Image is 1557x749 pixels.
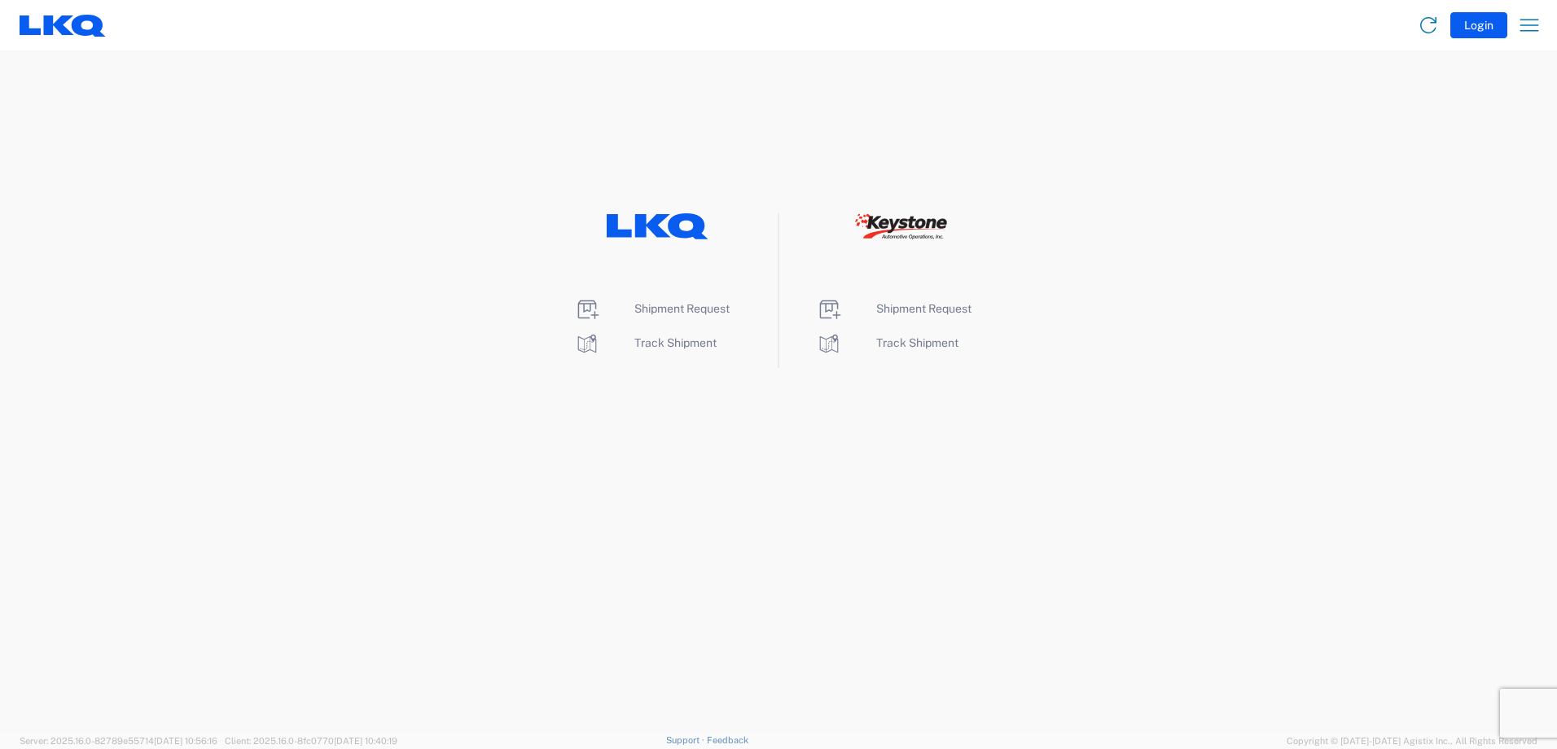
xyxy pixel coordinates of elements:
a: Track Shipment [816,336,958,349]
a: Track Shipment [574,336,717,349]
span: [DATE] 10:56:16 [154,736,217,746]
a: Feedback [707,735,748,745]
span: [DATE] 10:40:19 [334,736,397,746]
span: Copyright © [DATE]-[DATE] Agistix Inc., All Rights Reserved [1287,734,1537,748]
span: Track Shipment [876,336,958,349]
a: Shipment Request [816,302,971,315]
a: Support [666,735,707,745]
span: Client: 2025.16.0-8fc0770 [225,736,397,746]
span: Server: 2025.16.0-82789e55714 [20,736,217,746]
a: Shipment Request [574,302,730,315]
span: Track Shipment [634,336,717,349]
span: Shipment Request [876,302,971,315]
button: Login [1450,12,1507,38]
span: Shipment Request [634,302,730,315]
